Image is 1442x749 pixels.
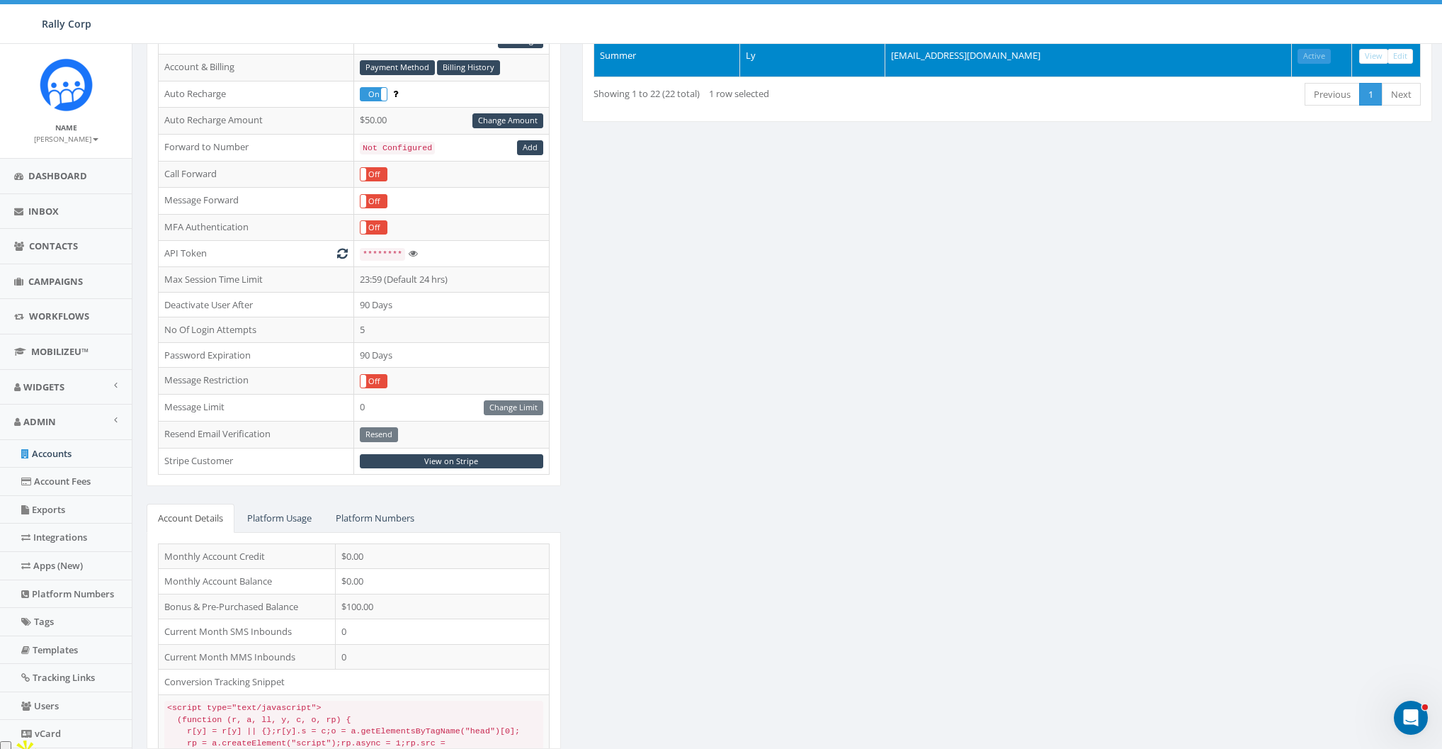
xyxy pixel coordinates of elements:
td: Call Forward [159,161,354,188]
a: Edit [1387,49,1413,64]
span: Rally Corp [42,17,91,30]
a: Platform Usage [236,504,323,533]
td: 23:59 (Default 24 hrs) [353,267,549,293]
a: Next [1382,83,1421,106]
td: Auto Recharge Amount [159,108,354,135]
span: MobilizeU™ [31,345,89,358]
small: Name [55,123,77,133]
td: Stripe Customer [159,448,354,475]
span: Dashboard [28,169,87,182]
img: Icon_1.png [40,58,93,111]
label: On [360,88,387,101]
div: OnOff [360,167,387,181]
label: Off [360,168,387,181]
div: OnOff [360,220,387,235]
td: Summer [594,43,740,77]
td: Max Session Time Limit [159,267,354,293]
td: 0 [336,644,550,670]
td: MFA Authentication [159,214,354,241]
label: Off [360,195,387,208]
td: 5 [353,317,549,343]
a: Platform Numbers [324,504,426,533]
td: Resend Email Verification [159,421,354,448]
a: Account Details [147,504,234,533]
td: Current Month MMS Inbounds [159,644,336,670]
td: 0 [336,619,550,645]
label: Off [360,375,387,388]
a: Previous [1305,83,1360,106]
td: $0.00 [336,569,550,595]
a: 1 [1359,83,1383,106]
div: OnOff [360,87,387,101]
span: Campaigns [28,275,83,288]
div: Showing 1 to 22 (22 total) [594,81,926,101]
td: Conversion Tracking Snippet [159,670,550,695]
td: Current Month SMS Inbounds [159,619,336,645]
td: Monthly Account Credit [159,544,336,569]
a: Add [517,140,543,155]
span: Admin [23,415,56,428]
td: 90 Days [353,292,549,317]
td: [EMAIL_ADDRESS][DOMAIN_NAME] [885,43,1292,77]
td: Monthly Account Balance [159,569,336,595]
iframe: Intercom live chat [1394,701,1428,735]
div: OnOff [360,194,387,208]
td: $100.00 [336,594,550,619]
span: Inbox [28,205,59,218]
span: Enable to prevent campaign failure. [393,87,398,100]
a: Payment Method [360,60,435,75]
td: Deactivate User After [159,292,354,317]
a: Billing History [437,60,500,75]
a: View on Stripe [360,454,543,469]
div: OnOff [360,374,387,388]
a: View [1359,49,1388,64]
a: Active [1298,49,1331,64]
td: 0 [353,394,549,421]
span: 1 row selected [709,87,769,100]
td: $0.00 [336,544,550,569]
td: 90 Days [353,342,549,368]
i: Generate New Token [337,249,348,258]
td: No Of Login Attempts [159,317,354,343]
small: [PERSON_NAME] [34,134,98,144]
label: Off [360,221,387,234]
td: Password Expiration [159,342,354,368]
td: Auto Recharge [159,81,354,108]
td: API Token [159,241,354,267]
span: Contacts [29,240,78,252]
td: Message Limit [159,394,354,421]
code: Not Configured [360,142,435,154]
td: Message Restriction [159,368,354,395]
span: Widgets [23,381,64,393]
td: Forward to Number [159,134,354,161]
span: Workflows [29,310,89,322]
td: Bonus & Pre-Purchased Balance [159,594,336,619]
td: $50.00 [353,108,549,135]
td: Ly [740,43,886,77]
a: Change Amount [472,113,543,128]
td: Account & Billing [159,54,354,81]
a: [PERSON_NAME] [34,132,98,145]
td: Message Forward [159,188,354,215]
